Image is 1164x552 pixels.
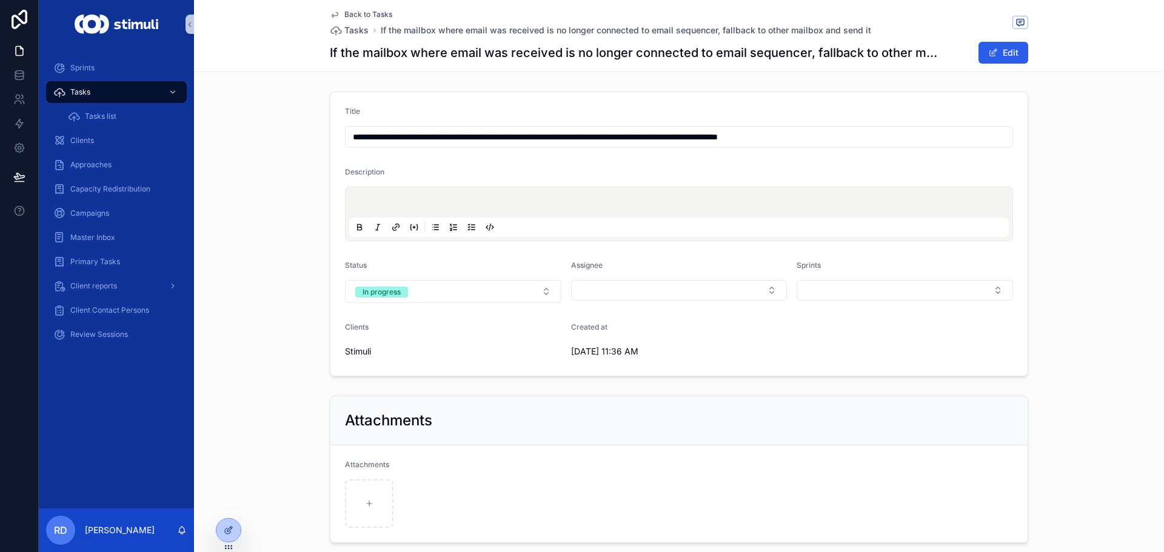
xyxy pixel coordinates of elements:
[330,10,392,19] a: Back to Tasks
[39,48,194,361] div: scrollable content
[797,280,1013,301] button: Select Button
[46,130,187,151] a: Clients
[345,460,389,469] span: Attachments
[70,257,120,267] span: Primary Tasks
[345,167,384,176] span: Description
[85,111,116,121] span: Tasks list
[70,136,94,145] span: Clients
[75,15,158,34] img: App logo
[345,107,360,116] span: Title
[571,322,607,331] span: Created at
[344,24,369,36] span: Tasks
[978,42,1028,64] button: Edit
[345,322,369,331] span: Clients
[70,233,115,242] span: Master Inbox
[345,280,561,303] button: Select Button
[46,154,187,176] a: Approaches
[345,261,367,270] span: Status
[46,299,187,321] a: Client Contact Persons
[46,275,187,297] a: Client reports
[46,81,187,103] a: Tasks
[70,63,95,73] span: Sprints
[330,44,937,61] h1: If the mailbox where email was received is no longer connected to email sequencer, fallback to ot...
[571,261,603,270] span: Assignee
[571,345,731,357] span: [DATE] 11:36 AM
[70,184,150,194] span: Capacity Redistribution
[345,411,432,430] h2: Attachments
[46,324,187,345] a: Review Sessions
[70,208,109,218] span: Campaigns
[381,24,871,36] a: If the mailbox where email was received is no longer connected to email sequencer, fallback to ot...
[344,10,392,19] span: Back to Tasks
[70,281,117,291] span: Client reports
[363,287,401,298] div: In progress
[46,227,187,248] a: Master Inbox
[571,280,788,301] button: Select Button
[61,105,187,127] a: Tasks list
[46,178,187,200] a: Capacity Redistribution
[70,160,112,170] span: Approaches
[54,523,67,537] span: RD
[46,202,187,224] a: Campaigns
[330,24,369,36] a: Tasks
[345,345,371,357] span: Stimuli
[70,330,128,339] span: Review Sessions
[797,261,821,270] span: Sprints
[85,524,155,536] p: [PERSON_NAME]
[70,87,90,97] span: Tasks
[46,57,187,79] a: Sprints
[46,251,187,273] a: Primary Tasks
[70,305,149,315] span: Client Contact Persons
